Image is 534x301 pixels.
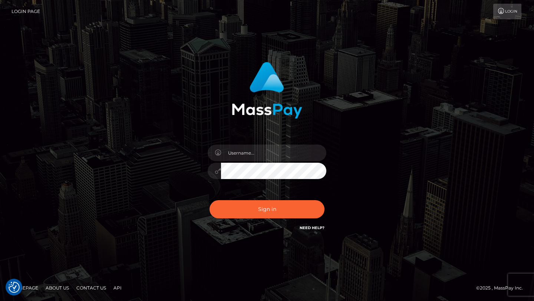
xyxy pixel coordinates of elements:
button: Consent Preferences [9,282,20,293]
a: Homepage [8,282,41,294]
div: © 2025 , MassPay Inc. [476,284,528,292]
input: Username... [221,145,326,161]
a: API [111,282,125,294]
a: Contact Us [73,282,109,294]
img: MassPay Login [232,62,302,119]
img: Revisit consent button [9,282,20,293]
button: Sign in [210,200,324,218]
a: Login [493,4,521,19]
a: Need Help? [300,225,324,230]
a: Login Page [11,4,40,19]
a: About Us [43,282,72,294]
